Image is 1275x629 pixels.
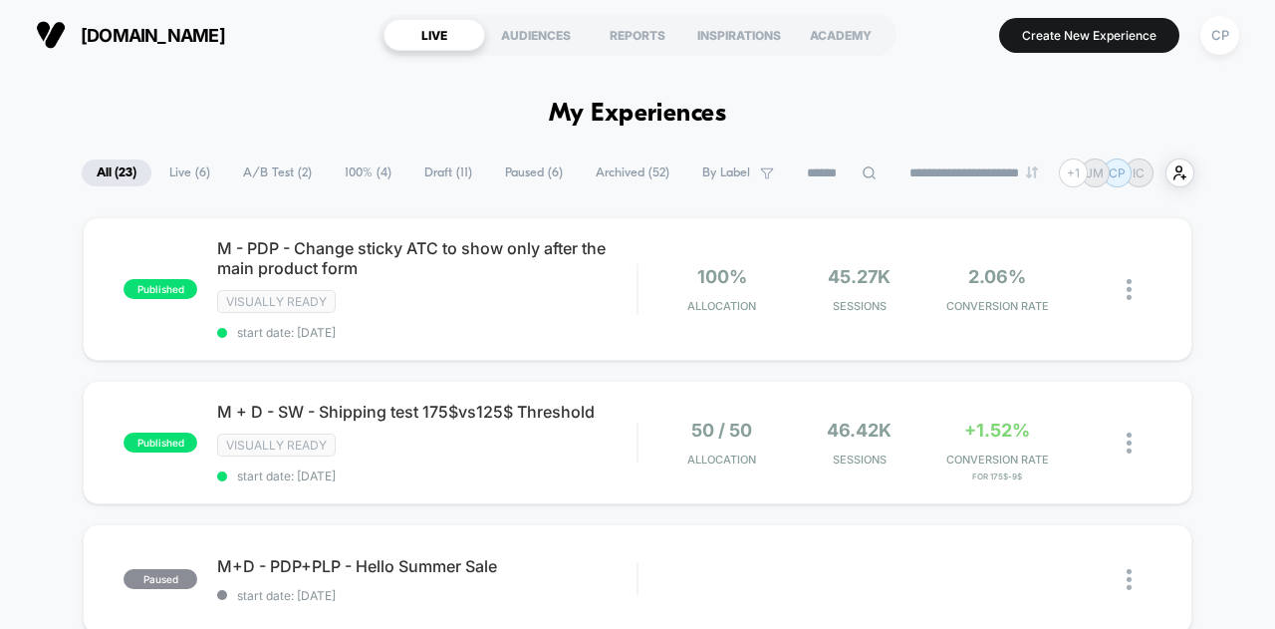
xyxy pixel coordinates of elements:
[702,165,750,180] span: By Label
[124,569,197,589] span: paused
[691,420,752,441] span: 50 / 50
[581,159,684,186] span: Archived ( 52 )
[1127,569,1132,590] img: close
[217,434,336,457] span: Visually ready
[217,402,637,422] span: M + D - SW - Shipping test 175$vs125$ Threshold
[217,588,637,603] span: start date: [DATE]
[36,20,66,50] img: Visually logo
[796,453,923,467] span: Sessions
[217,556,637,576] span: M+D - PDP+PLP - Hello Summer Sale
[1026,166,1038,178] img: end
[30,19,231,51] button: [DOMAIN_NAME]
[1059,158,1088,187] div: + 1
[490,159,578,186] span: Paused ( 6 )
[964,420,1030,441] span: +1.52%
[154,159,225,186] span: Live ( 6 )
[217,469,637,483] span: start date: [DATE]
[124,433,197,453] span: published
[1200,16,1239,55] div: CP
[330,159,406,186] span: 100% ( 4 )
[688,19,790,51] div: INSPIRATIONS
[1127,433,1132,454] img: close
[587,19,688,51] div: REPORTS
[999,18,1179,53] button: Create New Experience
[383,19,485,51] div: LIVE
[968,266,1026,287] span: 2.06%
[217,325,637,340] span: start date: [DATE]
[409,159,487,186] span: Draft ( 11 )
[790,19,892,51] div: ACADEMY
[933,299,1061,313] span: CONVERSION RATE
[1127,279,1132,300] img: close
[549,100,727,129] h1: My Experiences
[82,159,151,186] span: All ( 23 )
[217,238,637,278] span: M - PDP - Change sticky ATC to show only after the main product form
[217,290,336,313] span: Visually ready
[124,279,197,299] span: published
[1194,15,1245,56] button: CP
[1109,165,1126,180] p: CP
[697,266,747,287] span: 100%
[1086,165,1104,180] p: JM
[796,299,923,313] span: Sessions
[687,299,756,313] span: Allocation
[827,420,892,441] span: 46.42k
[933,453,1061,467] span: CONVERSION RATE
[228,159,327,186] span: A/B Test ( 2 )
[485,19,587,51] div: AUDIENCES
[81,25,225,46] span: [DOMAIN_NAME]
[828,266,891,287] span: 45.27k
[933,472,1061,481] span: for 175$-9$
[1133,165,1145,180] p: IC
[687,453,756,467] span: Allocation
